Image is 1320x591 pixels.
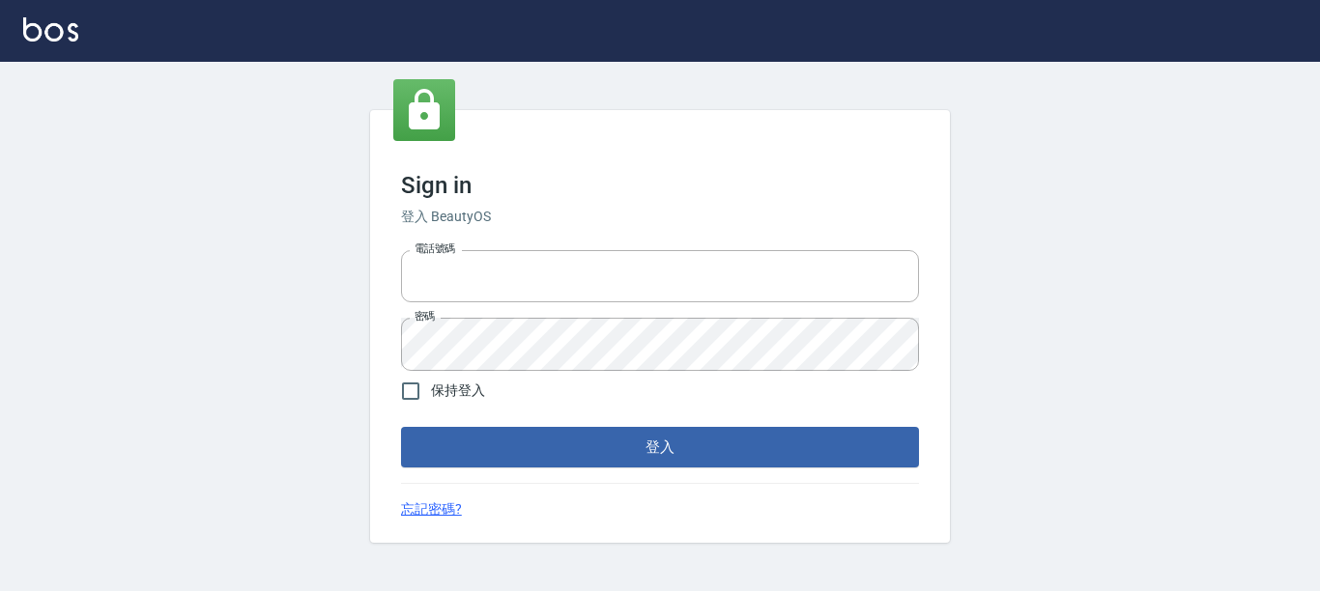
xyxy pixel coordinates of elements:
[415,241,455,256] label: 電話號碼
[431,380,485,401] span: 保持登入
[401,499,462,520] a: 忘記密碼?
[401,427,919,467] button: 登入
[415,309,435,324] label: 密碼
[401,207,919,227] h6: 登入 BeautyOS
[401,172,919,199] h3: Sign in
[23,17,78,42] img: Logo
